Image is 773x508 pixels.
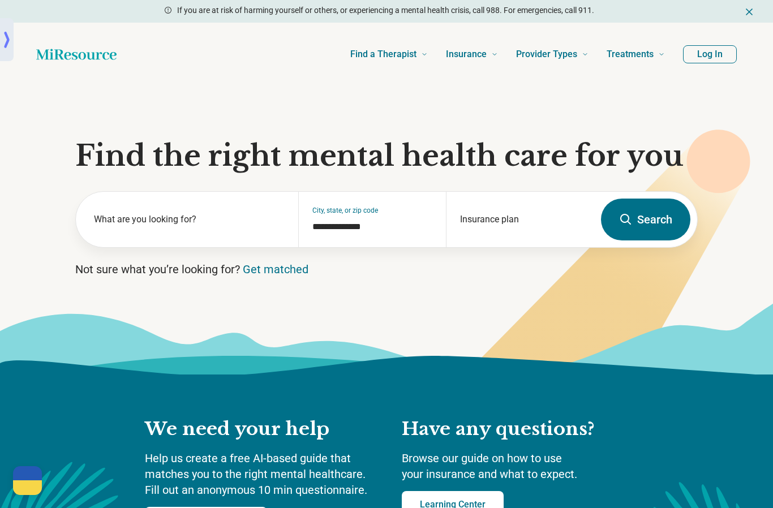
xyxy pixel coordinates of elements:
p: Not sure what you’re looking for? [75,261,698,277]
span: Insurance [446,46,487,62]
p: Browse our guide on how to use your insurance and what to expect. [402,450,628,482]
span: Treatments [607,46,654,62]
a: Find a Therapist [350,32,428,77]
span: Provider Types [516,46,577,62]
h2: Have any questions? [402,417,628,441]
a: Insurance [446,32,498,77]
a: Provider Types [516,32,589,77]
h1: Find the right mental health care for you [75,139,698,173]
a: Home page [36,43,117,66]
p: Help us create a free AI-based guide that matches you to the right mental healthcare. Fill out an... [145,450,379,498]
span: Find a Therapist [350,46,416,62]
label: What are you looking for? [94,213,285,226]
button: Search [601,199,690,240]
h2: We need your help [145,417,379,441]
p: If you are at risk of harming yourself or others, or experiencing a mental health crisis, call 98... [177,5,594,16]
a: Treatments [607,32,665,77]
a: Get matched [243,262,308,276]
button: Dismiss [744,5,755,18]
button: Log In [683,45,737,63]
